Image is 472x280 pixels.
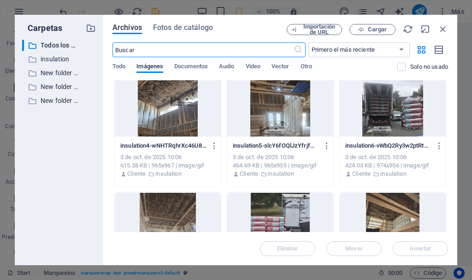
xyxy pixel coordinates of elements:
p: Cliente [352,170,371,178]
div: Por: Cliente | Carpeta: insulation [345,170,440,178]
p: insulation [380,170,406,178]
button: Cargar [349,24,395,35]
span: Todo [112,61,125,74]
p: New folder (3) [41,95,79,106]
div: 3 de oct. de 2025 10:06 [345,153,440,161]
div: New folder (3) [22,95,96,107]
p: Solo muestra los archivos que no están usándose en el sitio web. Los archivos añadidos durante es... [410,63,448,71]
p: New folder (2) [41,82,79,92]
p: insulation [41,54,79,65]
p: New folder (1) [41,68,79,78]
div: New folder (2) [22,81,96,93]
div: Todos los archivos [22,40,79,51]
p: insulation [268,170,294,178]
span: Audio [219,61,234,74]
div: New folder (1) [22,67,79,79]
div: ​ [22,40,24,51]
i: Volver a cargar [403,24,413,34]
div: 3 de oct. de 2025 10:06 [233,153,328,161]
div: 464.69 KB | 965x959 | image/gif [233,161,328,170]
p: insulation5-slcY6fOQlJzYfrjfM5d3IA.gif [233,142,319,150]
button: Importación de URL [287,24,342,35]
div: 615.38 KB | 965x967 | image/gif [120,161,215,170]
span: Imágenes [136,61,163,74]
p: insulation4-wNHTRqhrXc46U8xSEofmYg.gif [120,142,206,150]
span: Cargar [368,27,387,32]
span: Importación de URL [301,24,338,35]
i: Cerrar [438,24,448,34]
i: Minimizar [420,24,431,34]
div: New folder (2) [22,81,79,93]
div: insulation [22,54,96,65]
p: insulation [155,170,181,178]
p: Cliente [127,170,146,178]
div: 424.03 KB | 974x956 | image/gif [345,161,440,170]
p: Todos los archivos [41,40,79,51]
p: insulation6-vWbQ2Ry3w2ptRtKeDsnBfg.gif [345,142,431,150]
div: Por: Cliente | Carpeta: insulation [233,170,328,178]
div: New folder (1) [22,67,96,79]
div: Por: Cliente | Carpeta: insulation [120,170,215,178]
span: Vector [271,61,289,74]
i: Crear carpeta [86,23,96,33]
span: Video [246,61,260,74]
p: Cliente [240,170,258,178]
span: Archivos [112,22,142,33]
div: 3 de oct. de 2025 10:06 [120,153,215,161]
input: Buscar [112,42,294,57]
p: Carpetas [22,22,62,34]
span: Documentos [174,61,208,74]
span: Otro [301,61,312,74]
div: New folder (3) [22,95,79,107]
span: Fotos de catálogo [153,22,213,33]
